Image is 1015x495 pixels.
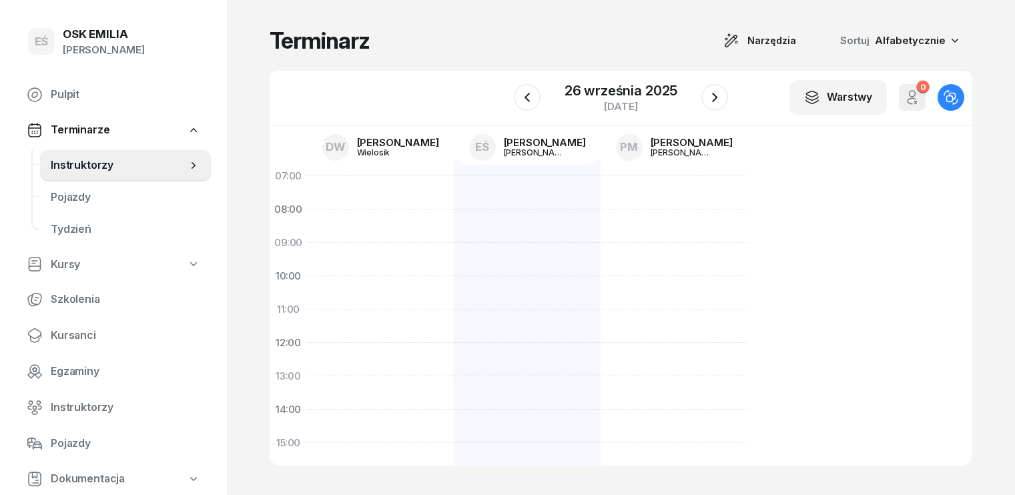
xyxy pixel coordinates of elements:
[16,392,211,424] a: Instruktorzy
[565,101,677,111] div: [DATE]
[789,80,887,115] button: Warstwy
[40,149,211,181] a: Instruktorzy
[16,79,211,111] a: Pulpit
[270,260,307,293] div: 10:00
[51,327,200,344] span: Kursanci
[747,33,796,49] span: Narzędzia
[16,250,211,280] a: Kursy
[270,360,307,393] div: 13:00
[270,393,307,426] div: 14:00
[16,428,211,460] a: Pojazdy
[16,115,211,145] a: Terminarze
[51,435,200,452] span: Pojazdy
[458,130,597,165] a: EŚ[PERSON_NAME][PERSON_NAME]
[270,193,307,226] div: 08:00
[51,291,200,308] span: Szkolenia
[840,32,872,49] span: Sortuj
[16,284,211,316] a: Szkolenia
[875,34,946,47] span: Alfabetycznie
[16,356,211,388] a: Egzaminy
[63,29,145,40] div: OSK EMILIA
[16,320,211,352] a: Kursanci
[899,84,926,111] button: 0
[270,426,307,460] div: 15:00
[270,293,307,326] div: 11:00
[357,137,439,147] div: [PERSON_NAME]
[51,363,200,380] span: Egzaminy
[16,464,211,494] a: Dokumentacja
[35,36,49,47] span: EŚ
[40,213,211,245] a: Tydzień
[63,41,145,59] div: [PERSON_NAME]
[51,399,200,416] span: Instruktorzy
[270,159,307,193] div: 07:00
[51,221,200,238] span: Tydzień
[620,141,638,153] span: PM
[51,256,80,274] span: Kursy
[565,84,677,97] div: 26 września 2025
[651,148,715,157] div: [PERSON_NAME]
[270,226,307,260] div: 09:00
[40,181,211,213] a: Pojazdy
[475,141,489,153] span: EŚ
[711,27,808,54] button: Narzędzia
[357,148,421,157] div: Wielosik
[312,130,450,165] a: DW[PERSON_NAME]Wielosik
[804,89,872,106] div: Warstwy
[270,326,307,360] div: 12:00
[270,460,307,493] div: 16:00
[51,121,109,139] span: Terminarze
[651,137,733,147] div: [PERSON_NAME]
[270,29,370,53] h1: Terminarz
[504,137,586,147] div: [PERSON_NAME]
[916,81,929,93] div: 0
[51,157,187,174] span: Instruktorzy
[51,189,200,206] span: Pojazdy
[51,86,200,103] span: Pulpit
[51,470,125,488] span: Dokumentacja
[326,141,346,153] span: DW
[824,27,972,55] button: Sortuj Alfabetycznie
[605,130,743,165] a: PM[PERSON_NAME][PERSON_NAME]
[504,148,568,157] div: [PERSON_NAME]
